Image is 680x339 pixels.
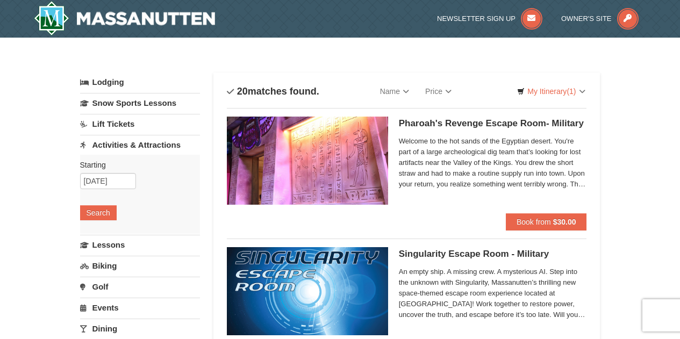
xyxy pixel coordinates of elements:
[227,247,388,335] img: 6619913-520-2f5f5301.jpg
[34,1,216,35] a: Massanutten Resort
[567,87,576,96] span: (1)
[80,73,200,92] a: Lodging
[399,249,587,259] h5: Singularity Escape Room - Military
[372,81,417,102] a: Name
[80,93,200,113] a: Snow Sports Lessons
[506,213,587,230] button: Book from $30.00
[80,319,200,338] a: Dining
[34,1,216,35] img: Massanutten Resort Logo
[80,235,200,255] a: Lessons
[437,15,542,23] a: Newsletter Sign Up
[80,298,200,318] a: Events
[561,15,639,23] a: Owner's Site
[399,118,587,129] h5: Pharoah's Revenge Escape Room- Military
[399,266,587,320] span: An empty ship. A missing crew. A mysterious AI. Step into the unknown with Singularity, Massanutt...
[80,205,117,220] button: Search
[417,81,460,102] a: Price
[510,83,592,99] a: My Itinerary(1)
[399,136,587,190] span: Welcome to the hot sands of the Egyptian desert. You're part of a large archeological dig team th...
[80,114,200,134] a: Lift Tickets
[80,160,192,170] label: Starting
[517,218,551,226] span: Book from
[80,256,200,276] a: Biking
[227,117,388,205] img: 6619913-410-20a124c9.jpg
[80,135,200,155] a: Activities & Attractions
[561,15,612,23] span: Owner's Site
[437,15,516,23] span: Newsletter Sign Up
[80,277,200,297] a: Golf
[553,218,576,226] strong: $30.00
